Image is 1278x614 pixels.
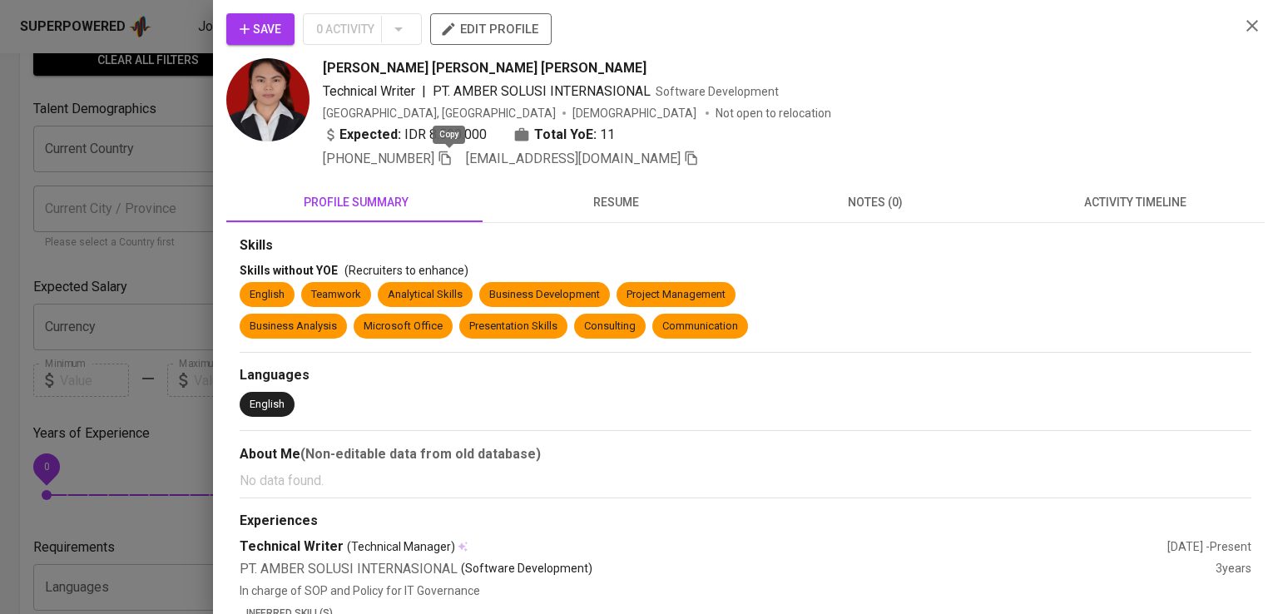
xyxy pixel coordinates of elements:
div: Analytical Skills [388,287,463,303]
div: Experiences [240,512,1251,531]
span: 11 [600,125,615,145]
p: Not open to relocation [716,105,831,121]
button: edit profile [430,13,552,45]
span: resume [496,192,736,213]
div: Languages [240,366,1251,385]
div: Technical Writer [240,537,1167,557]
div: Business Analysis [250,319,337,334]
b: Total YoE: [534,125,597,145]
div: Skills [240,236,1251,255]
span: [EMAIL_ADDRESS][DOMAIN_NAME] [466,151,681,166]
p: In charge of SOP and Policy for IT Governance [240,582,1251,599]
a: edit profile [430,22,552,35]
div: PT. AMBER SOLUSI INTERNASIONAL [240,560,1216,579]
p: (Software Development) [461,560,592,579]
div: Consulting [584,319,636,334]
span: Save [240,19,281,40]
div: IDR 8.500.000 [323,125,487,145]
div: [GEOGRAPHIC_DATA], [GEOGRAPHIC_DATA] [323,105,556,121]
span: [PHONE_NUMBER] [323,151,434,166]
span: | [422,82,426,102]
span: PT. AMBER SOLUSI INTERNASIONAL [433,83,651,99]
div: Communication [662,319,738,334]
span: (Recruiters to enhance) [344,264,468,277]
div: About Me [240,444,1251,464]
span: activity timeline [1015,192,1255,213]
span: Technical Writer [323,83,415,99]
p: No data found. [240,471,1251,491]
div: 3 years [1216,560,1251,579]
span: [DEMOGRAPHIC_DATA] [572,105,699,121]
div: Presentation Skills [469,319,557,334]
button: Save [226,13,295,45]
span: profile summary [236,192,476,213]
b: Expected: [339,125,401,145]
span: edit profile [443,18,538,40]
span: (Technical Manager) [347,538,455,555]
div: Project Management [627,287,726,303]
span: Software Development [656,85,779,98]
img: 5f97bd7de3d8429d13039f0b1719c0be.jpg [226,58,310,141]
span: notes (0) [755,192,995,213]
div: Business Development [489,287,600,303]
div: Microsoft Office [364,319,443,334]
div: Teamwork [311,287,361,303]
b: (Non-editable data from old database) [300,446,541,462]
div: English [250,397,285,413]
div: English [250,287,285,303]
span: [PERSON_NAME] [PERSON_NAME] [PERSON_NAME] [323,58,646,78]
div: [DATE] - Present [1167,538,1251,555]
span: Skills without YOE [240,264,338,277]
